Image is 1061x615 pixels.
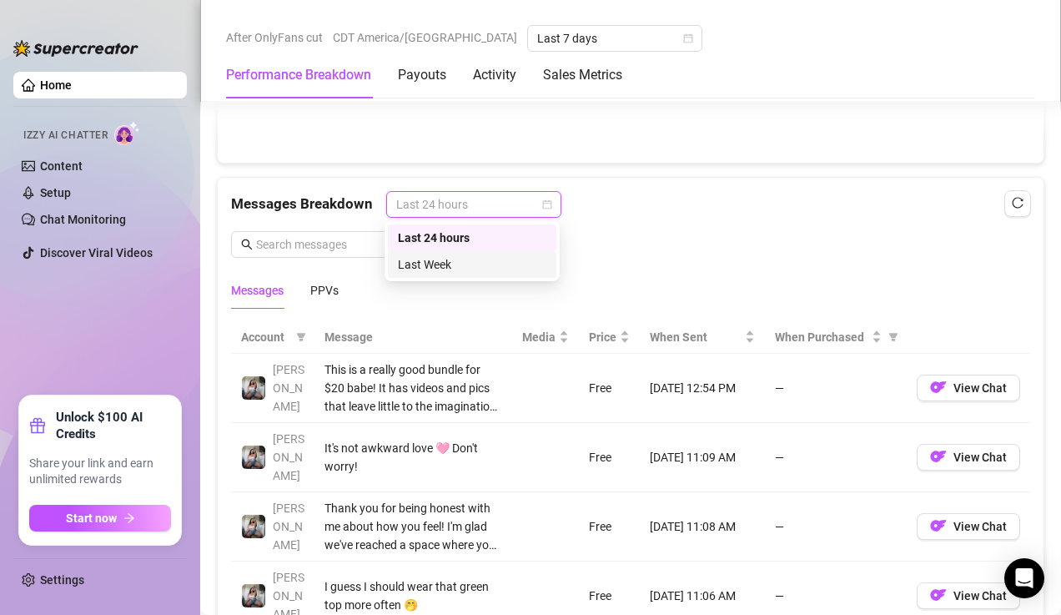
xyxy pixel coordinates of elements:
[242,376,265,400] img: ANDREA
[650,328,742,346] span: When Sent
[953,451,1007,464] span: View Chat
[388,251,556,278] div: Last Week
[40,78,72,92] a: Home
[241,328,289,346] span: Account
[40,159,83,173] a: Content
[885,325,902,350] span: filter
[953,589,1007,602] span: View Chat
[398,65,446,85] div: Payouts
[888,332,898,342] span: filter
[589,328,616,346] span: Price
[66,512,117,525] span: Start now
[640,492,765,562] td: [DATE] 11:08 AM
[273,502,304,552] span: [PERSON_NAME]
[324,439,502,476] div: It's not awkward love 🩷 Don't worry!
[512,321,579,354] th: Media
[930,587,947,603] img: OF
[256,235,426,254] input: Search messages
[388,224,556,251] div: Last 24 hours
[640,321,765,354] th: When Sent
[231,191,1030,218] div: Messages Breakdown
[29,505,171,532] button: Start nowarrow-right
[765,492,907,562] td: —
[917,592,1020,606] a: OFView Chat
[930,379,947,396] img: OF
[953,520,1007,533] span: View Chat
[396,192,551,217] span: Last 24 hours
[114,121,140,145] img: AI Chatter
[765,354,907,423] td: —
[296,332,306,342] span: filter
[640,423,765,492] td: [DATE] 11:09 AM
[765,423,907,492] td: —
[241,239,253,250] span: search
[1012,197,1023,209] span: reload
[683,33,693,43] span: calendar
[917,375,1020,401] button: OFView Chat
[226,25,323,50] span: After OnlyFans cut
[242,584,265,607] img: ANDREA
[579,354,640,423] td: Free
[917,513,1020,540] button: OFView Chat
[23,128,108,144] span: Izzy AI Chatter
[40,213,126,226] a: Chat Monitoring
[324,577,502,614] div: I guess I should wear that green top more often 🤭
[242,515,265,538] img: ANDREA
[522,328,556,346] span: Media
[273,363,304,413] span: [PERSON_NAME]
[473,65,516,85] div: Activity
[775,328,868,346] span: When Purchased
[231,281,284,300] div: Messages
[123,512,135,524] span: arrow-right
[398,229,546,247] div: Last 24 hours
[310,281,339,300] div: PPVs
[953,381,1007,395] span: View Chat
[273,432,304,482] span: [PERSON_NAME]
[324,360,502,416] div: This is a really good bundle for $20 babe! It has videos and pics that leave little to the imagin...
[324,499,502,554] div: Thank you for being honest with me about how you feel! I'm glad we've reached a space where you f...
[1004,558,1044,598] div: Open Intercom Messenger
[917,385,1020,398] a: OFView Chat
[930,517,947,534] img: OF
[40,246,153,260] a: Discover Viral Videos
[333,25,517,50] span: CDT America/[GEOGRAPHIC_DATA]
[640,354,765,423] td: [DATE] 12:54 PM
[226,65,371,85] div: Performance Breakdown
[917,523,1020,537] a: OFView Chat
[542,199,552,209] span: calendar
[579,321,640,354] th: Price
[537,26,692,51] span: Last 7 days
[543,65,622,85] div: Sales Metrics
[40,186,71,199] a: Setup
[29,417,46,434] span: gift
[917,444,1020,471] button: OFView Chat
[765,321,907,354] th: When Purchased
[13,40,138,57] img: logo-BBDzfeDw.svg
[29,456,171,488] span: Share your link and earn unlimited rewards
[917,582,1020,609] button: OFView Chat
[579,492,640,562] td: Free
[314,321,512,354] th: Message
[40,573,84,587] a: Settings
[56,409,171,442] strong: Unlock $100 AI Credits
[917,454,1020,467] a: OFView Chat
[930,448,947,465] img: OF
[398,255,546,274] div: Last Week
[579,423,640,492] td: Free
[293,325,309,350] span: filter
[242,446,265,469] img: ANDREA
